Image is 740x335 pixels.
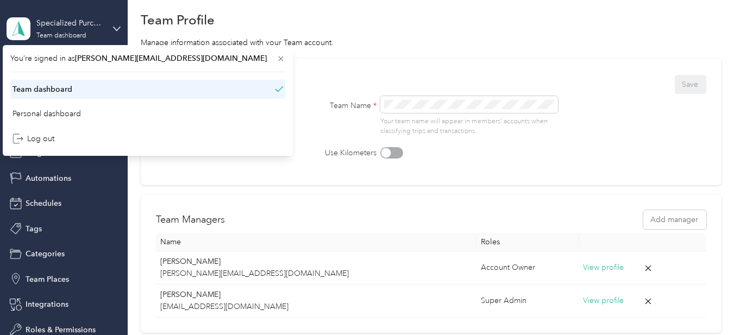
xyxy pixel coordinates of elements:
[380,117,558,136] p: Your team name will appear in members’ accounts when classifying trips and transactions.
[481,295,574,307] div: Super Admin
[12,108,81,119] div: Personal dashboard
[279,100,377,111] label: Team Name
[141,37,721,48] div: Manage information associated with your Team account.
[279,147,377,159] label: Use Kilometers
[75,54,267,63] span: [PERSON_NAME][EMAIL_ADDRESS][DOMAIN_NAME]
[160,301,472,313] p: [EMAIL_ADDRESS][DOMAIN_NAME]
[26,223,42,235] span: Tags
[584,295,624,307] button: View profile
[12,84,72,95] div: Team dashboard
[26,248,65,260] span: Categories
[584,262,624,274] button: View profile
[26,299,68,310] span: Integrations
[12,133,54,144] div: Log out
[26,274,69,285] span: Team Places
[160,268,472,280] p: [PERSON_NAME][EMAIL_ADDRESS][DOMAIN_NAME]
[156,233,476,251] th: Name
[481,262,574,274] div: Account Owner
[10,53,285,64] span: You’re signed in as
[476,233,579,251] th: Roles
[26,173,71,184] span: Automations
[156,212,225,227] h2: Team Managers
[160,289,472,301] p: [PERSON_NAME]
[36,17,104,29] div: Specialized Purchasing Consultants
[36,33,86,39] div: Team dashboard
[141,14,215,26] h1: Team Profile
[26,198,61,209] span: Schedules
[643,210,706,229] button: Add manager
[679,274,740,335] iframe: Everlance-gr Chat Button Frame
[160,256,472,268] p: [PERSON_NAME]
